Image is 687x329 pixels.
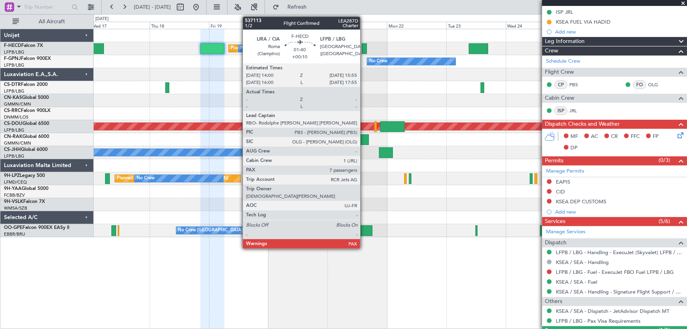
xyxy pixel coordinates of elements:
[4,147,21,152] span: CS-JHH
[209,22,269,29] div: Fri 19
[4,134,22,139] span: CN-RAK
[241,43,259,54] div: No Crew
[555,28,683,35] div: Add new
[556,259,609,266] a: KSEA / SEA - Handling
[556,188,565,195] div: CID
[4,127,24,133] a: LFPB/LBG
[546,167,584,175] a: Manage Permits
[4,192,25,198] a: FCBB/BZV
[24,1,69,13] input: Trip Number
[4,56,51,61] a: F-GPNJFalcon 900EX
[659,217,670,225] span: (5/6)
[569,107,587,114] a: JRL
[4,225,22,230] span: OO-GPE
[555,208,683,215] div: Add new
[659,156,670,164] span: (0/3)
[4,82,21,87] span: CS-DTR
[134,4,171,11] span: [DATE] - [DATE]
[4,173,20,178] span: 9H-LPZ
[545,217,565,226] span: Services
[546,228,585,236] a: Manage Services
[4,179,27,185] a: LFMD/CEQ
[231,43,355,54] div: Planned Maint [GEOGRAPHIC_DATA] ([GEOGRAPHIC_DATA])
[545,297,562,306] span: Others
[9,15,85,28] button: All Aircraft
[4,134,49,139] a: CN-RAKGlobal 6000
[545,94,574,103] span: Cabin Crew
[4,82,48,87] a: CS-DTRFalcon 2000
[4,49,24,55] a: LFPB/LBG
[150,22,209,29] div: Thu 18
[178,225,310,236] div: No Crew [GEOGRAPHIC_DATA] ([GEOGRAPHIC_DATA] National)
[556,288,683,295] a: KSEA / SEA - Handling - Signature Flight Support / KSEA / SEA
[556,269,674,275] a: LFPB / LBG - Fuel - ExecuJet FBO Fuel LFPB / LBG
[611,133,618,141] span: CR
[328,22,387,29] div: Sun 21
[90,22,150,29] div: Wed 17
[4,199,23,204] span: 9H-VSLK
[20,19,83,24] span: All Aircraft
[545,68,574,77] span: Flight Crew
[4,173,45,178] a: 9H-LPZLegacy 500
[4,121,49,126] a: CS-DOUGlobal 6500
[4,199,45,204] a: 9H-VSLKFalcon 7X
[554,80,567,89] div: CP
[545,156,563,165] span: Permits
[556,198,606,205] div: KSEA DEP CUSTOMS
[95,16,109,22] div: [DATE]
[554,106,567,115] div: ISP
[4,95,49,100] a: CN-KASGlobal 5000
[137,173,155,184] div: No Crew
[545,120,620,129] span: Dispatch Checks and Weather
[556,19,611,25] div: KSEA FUEL VIA HADID
[369,56,387,67] div: No Crew
[4,56,21,61] span: F-GPNJ
[546,58,580,65] a: Schedule Crew
[4,62,24,68] a: LFPB/LBG
[4,101,31,107] a: GMMN/CMN
[4,43,43,48] a: F-HECDFalcon 7X
[556,308,669,314] a: KSEA / SEA - Dispatch - JetAdvisor Dispatch MT
[648,81,666,88] a: OLG
[556,178,570,185] div: EAPIS
[4,114,28,120] a: DNMM/LOS
[446,22,506,29] div: Tue 23
[556,9,573,15] div: ISP JRL
[4,108,50,113] a: CS-RRCFalcon 900LX
[269,22,328,29] div: Sat 20
[387,22,446,29] div: Mon 22
[545,46,558,56] span: Crew
[4,43,21,48] span: F-HECD
[4,225,69,230] a: OO-GPEFalcon 900EX EASy II
[591,133,598,141] span: AC
[570,133,578,141] span: MF
[4,108,21,113] span: CS-RRC
[556,279,597,285] a: KSEA / SEA - Fuel
[506,22,565,29] div: Wed 24
[569,81,587,88] a: PBS
[545,37,585,46] span: Leg Information
[631,133,640,141] span: FFC
[4,147,48,152] a: CS-JHHGlobal 6000
[570,144,578,152] span: DP
[4,205,27,211] a: WMSA/SZB
[4,186,22,191] span: 9H-YAA
[4,153,24,159] a: LFPB/LBG
[281,4,314,10] span: Refresh
[633,80,646,89] div: FO
[4,88,24,94] a: LFPB/LBG
[545,238,567,247] span: Dispatch
[117,173,228,184] div: Planned [GEOGRAPHIC_DATA] ([GEOGRAPHIC_DATA])
[4,121,22,126] span: CS-DOU
[556,318,641,324] a: LFPB / LBG - Pax Visa Requirements
[4,186,48,191] a: 9H-YAAGlobal 5000
[269,1,316,13] button: Refresh
[556,249,683,256] a: LFPB / LBG - Handling - ExecuJet (Skyvalet) LFPB / LBG
[653,133,659,141] span: FP
[4,140,31,146] a: GMMN/CMN
[4,95,22,100] span: CN-KAS
[4,231,25,237] a: EBBR/BRU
